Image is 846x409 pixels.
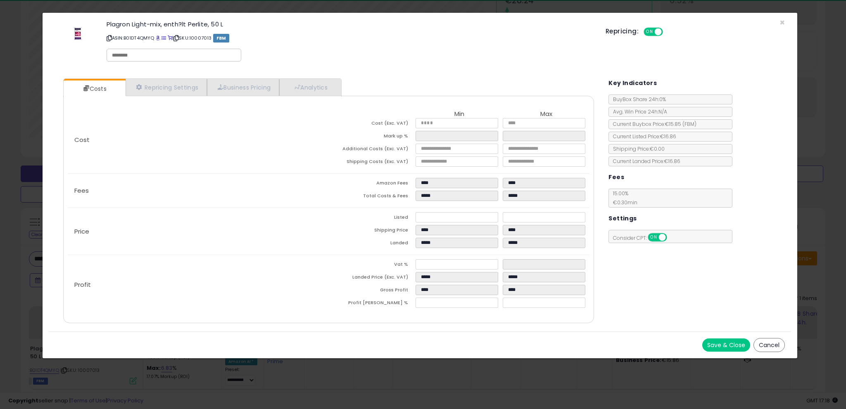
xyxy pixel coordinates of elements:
[329,156,416,169] td: Shipping Costs (Exc. VAT)
[644,28,655,35] span: ON
[168,35,172,41] a: Your listing only
[329,191,416,203] td: Total Costs & Fees
[666,234,679,241] span: OFF
[779,17,785,28] span: ×
[329,144,416,156] td: Additional Costs (Exc. VAT)
[68,187,329,194] p: Fees
[329,285,416,298] td: Gross Profit
[609,190,637,206] span: 15.00 %
[156,35,160,41] a: BuyBox page
[329,238,416,251] td: Landed
[107,21,593,27] h3: Plagron Light-mix, enth?lt Perlite, 50 L
[279,79,340,96] a: Analytics
[68,228,329,235] p: Price
[606,28,639,35] h5: Repricing:
[68,137,329,143] p: Cost
[609,133,676,140] span: Current Listed Price: €16.86
[126,79,207,96] a: Repricing Settings
[329,259,416,272] td: Vat %
[661,28,675,35] span: OFF
[609,96,666,103] span: BuyBox Share 24h: 0%
[416,111,503,118] th: Min
[609,121,696,128] span: Current Buybox Price:
[329,178,416,191] td: Amazon Fees
[66,21,89,46] img: 31pHzMkTzNL._SL60_.jpg
[162,35,166,41] a: All offer listings
[649,234,659,241] span: ON
[329,118,416,131] td: Cost (Exc. VAT)
[682,121,696,128] span: ( FBM )
[608,213,637,224] h5: Settings
[329,212,416,225] td: Listed
[702,338,750,352] button: Save & Close
[107,31,593,45] p: ASIN: B01DT4QMYQ | SKU: 10007013
[329,298,416,310] td: Profit [PERSON_NAME] %
[609,108,667,115] span: Avg. Win Price 24h: N/A
[503,111,590,118] th: Max
[609,145,665,152] span: Shipping Price: €0.00
[665,121,696,128] span: €15.85
[213,34,230,43] span: FBM
[64,80,125,97] a: Costs
[609,234,678,241] span: Consider CPT:
[207,79,279,96] a: Business Pricing
[329,131,416,144] td: Mark up %
[609,199,637,206] span: €0.30 min
[609,158,680,165] span: Current Landed Price: €16.86
[329,272,416,285] td: Landed Price (Exc. VAT)
[608,78,657,88] h5: Key Indicators
[753,338,785,352] button: Cancel
[329,225,416,238] td: Shipping Price
[608,172,624,182] h5: Fees
[68,281,329,288] p: Profit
